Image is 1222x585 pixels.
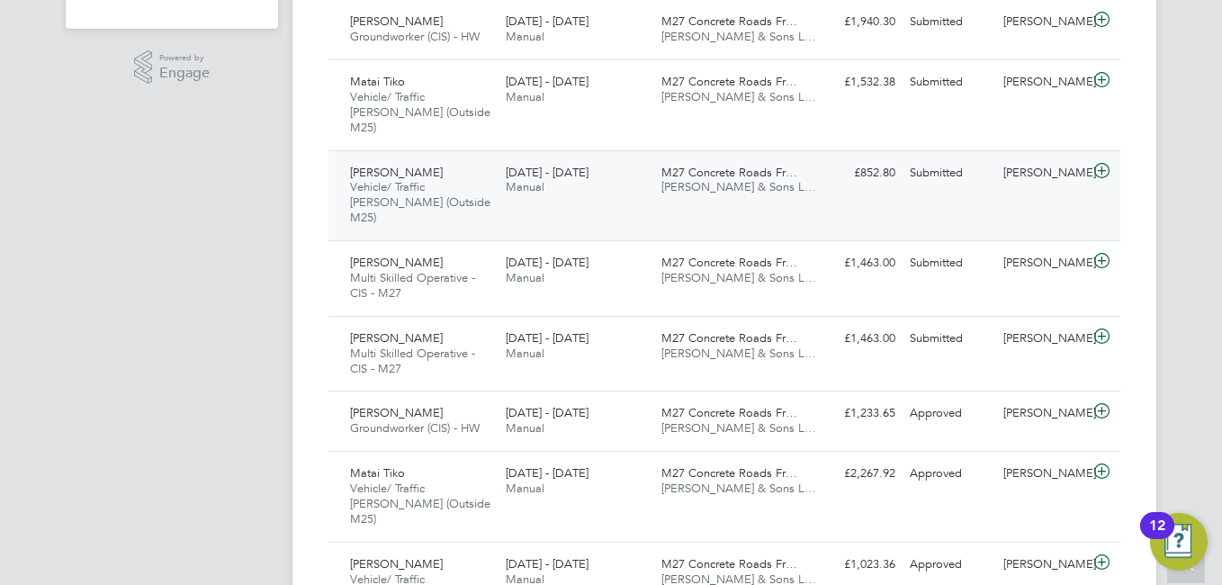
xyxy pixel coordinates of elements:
span: Manual [506,179,544,194]
div: £1,940.30 [809,7,903,37]
span: [PERSON_NAME] & Sons L… [661,420,816,436]
div: Approved [903,550,996,580]
span: Matai Tiko [350,465,405,481]
span: [DATE] - [DATE] [506,405,589,420]
span: M27 Concrete Roads Fr… [661,465,797,481]
span: [PERSON_NAME] & Sons L… [661,89,816,104]
span: [PERSON_NAME] [350,556,443,571]
span: Vehicle/ Traffic [PERSON_NAME] (Outside M25) [350,481,490,526]
div: Submitted [903,67,996,97]
span: [DATE] - [DATE] [506,330,589,346]
span: [DATE] - [DATE] [506,13,589,29]
span: [PERSON_NAME] & Sons L… [661,179,816,194]
span: M27 Concrete Roads Fr… [661,165,797,180]
span: M27 Concrete Roads Fr… [661,255,797,270]
div: £1,463.00 [809,324,903,354]
a: Powered byEngage [134,50,211,85]
span: [PERSON_NAME] & Sons L… [661,346,816,361]
span: Manual [506,29,544,44]
div: Submitted [903,7,996,37]
div: Submitted [903,248,996,278]
span: M27 Concrete Roads Fr… [661,405,797,420]
div: [PERSON_NAME] [996,158,1090,188]
div: [PERSON_NAME] [996,550,1090,580]
span: [PERSON_NAME] & Sons L… [661,270,816,285]
div: Approved [903,399,996,428]
span: Powered by [159,50,210,66]
span: Multi Skilled Operative - CIS - M27 [350,346,475,376]
div: [PERSON_NAME] [996,7,1090,37]
div: Submitted [903,158,996,188]
div: £1,532.38 [809,67,903,97]
span: [PERSON_NAME] & Sons L… [661,481,816,496]
div: Approved [903,459,996,489]
span: Manual [506,481,544,496]
span: [DATE] - [DATE] [506,556,589,571]
div: Submitted [903,324,996,354]
div: £1,023.36 [809,550,903,580]
div: 12 [1149,526,1165,549]
span: Manual [506,89,544,104]
div: [PERSON_NAME] [996,399,1090,428]
span: [PERSON_NAME] [350,255,443,270]
span: Manual [506,420,544,436]
span: [DATE] - [DATE] [506,165,589,180]
div: [PERSON_NAME] [996,248,1090,278]
span: Matai Tiko [350,74,405,89]
span: M27 Concrete Roads Fr… [661,13,797,29]
span: M27 Concrete Roads Fr… [661,330,797,346]
span: [PERSON_NAME] [350,165,443,180]
div: £2,267.92 [809,459,903,489]
span: [DATE] - [DATE] [506,74,589,89]
button: Open Resource Center, 12 new notifications [1150,513,1208,571]
span: Multi Skilled Operative - CIS - M27 [350,270,475,301]
span: [PERSON_NAME] & Sons L… [661,29,816,44]
div: [PERSON_NAME] [996,67,1090,97]
span: Groundworker (CIS) - HW [350,29,480,44]
span: [DATE] - [DATE] [506,465,589,481]
div: [PERSON_NAME] [996,459,1090,489]
span: M27 Concrete Roads Fr… [661,74,797,89]
span: [DATE] - [DATE] [506,255,589,270]
div: [PERSON_NAME] [996,324,1090,354]
span: Groundworker (CIS) - HW [350,420,480,436]
span: Vehicle/ Traffic [PERSON_NAME] (Outside M25) [350,179,490,225]
div: £1,463.00 [809,248,903,278]
span: Manual [506,346,544,361]
span: M27 Concrete Roads Fr… [661,556,797,571]
span: Vehicle/ Traffic [PERSON_NAME] (Outside M25) [350,89,490,135]
div: £1,233.65 [809,399,903,428]
span: [PERSON_NAME] [350,405,443,420]
span: [PERSON_NAME] [350,13,443,29]
span: [PERSON_NAME] [350,330,443,346]
span: Engage [159,66,210,81]
div: £852.80 [809,158,903,188]
span: Manual [506,270,544,285]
